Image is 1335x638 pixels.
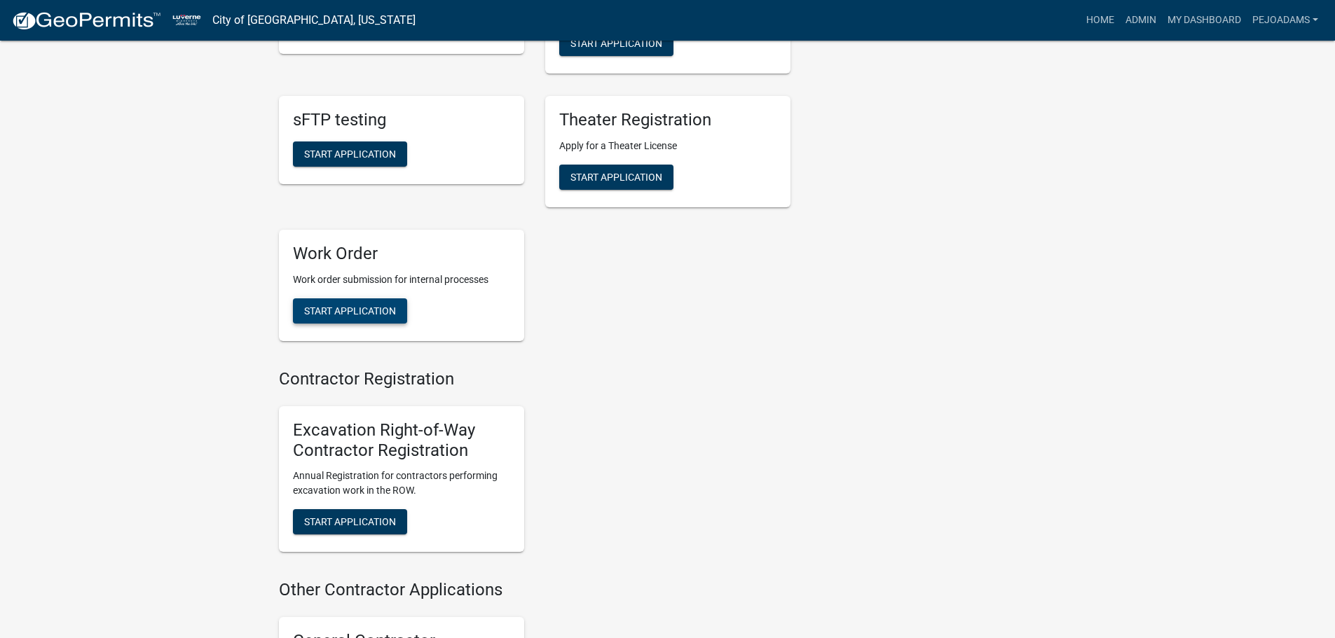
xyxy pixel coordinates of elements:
button: Start Application [293,141,407,167]
p: Work order submission for internal processes [293,272,510,287]
a: pejoadams [1247,7,1324,34]
span: Start Application [570,172,662,183]
a: My Dashboard [1162,7,1247,34]
button: Start Application [293,298,407,324]
a: City of [GEOGRAPHIC_DATA], [US_STATE] [212,8,416,32]
a: Home [1081,7,1120,34]
h4: Contractor Registration [279,369,790,389]
p: Annual Registration for contractors performing excavation work in the ROW. [293,469,510,498]
span: Start Application [304,148,396,160]
h4: Other Contractor Applications [279,580,790,600]
h5: Work Order [293,244,510,264]
span: Start Application [304,305,396,317]
img: City of Luverne, Minnesota [172,11,201,29]
button: Start Application [559,31,673,56]
a: Admin [1120,7,1162,34]
button: Start Application [559,165,673,190]
span: Start Application [570,38,662,49]
h5: sFTP testing [293,110,510,130]
h5: Theater Registration [559,110,776,130]
h5: Excavation Right-of-Way Contractor Registration [293,420,510,461]
span: Start Application [304,516,396,527]
button: Start Application [293,509,407,534]
p: Apply for a Theater License [559,139,776,153]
